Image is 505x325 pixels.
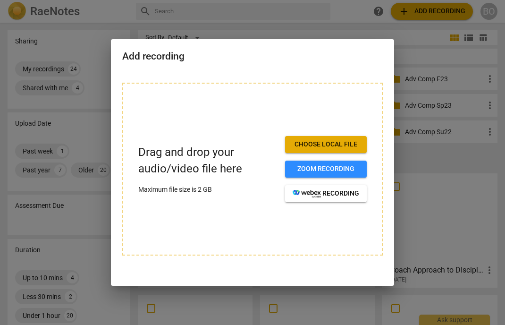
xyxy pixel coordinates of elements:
[293,140,359,149] span: Choose local file
[122,51,383,62] h2: Add recording
[285,185,367,202] button: recording
[138,185,278,195] p: Maximum file size is 2 GB
[293,164,359,174] span: Zoom recording
[138,144,278,177] p: Drag and drop your audio/video file here
[285,136,367,153] button: Choose local file
[293,189,359,198] span: recording
[285,161,367,178] button: Zoom recording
